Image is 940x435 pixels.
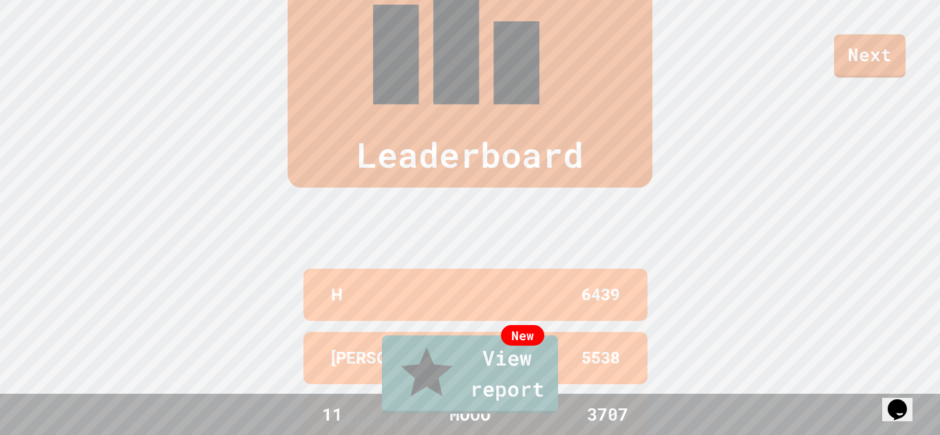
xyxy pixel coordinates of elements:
[581,282,620,307] p: 6439
[331,282,343,307] p: H
[501,325,544,346] div: New
[834,34,906,78] a: Next
[382,335,558,414] a: View report
[882,380,926,421] iframe: chat widget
